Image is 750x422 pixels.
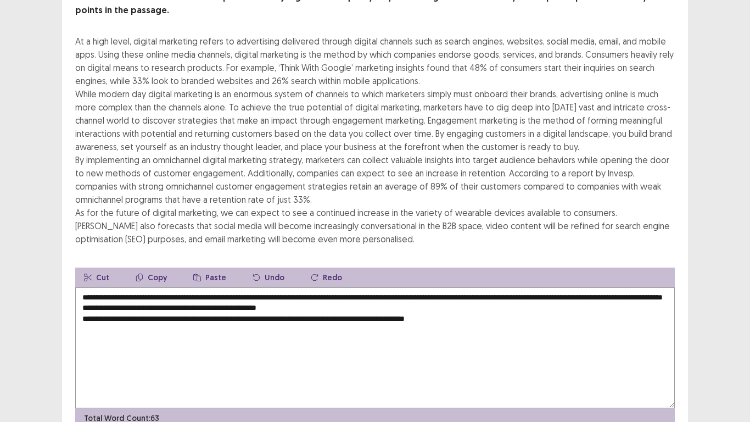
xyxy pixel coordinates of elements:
[302,268,351,287] button: Redo
[75,268,118,287] button: Cut
[127,268,176,287] button: Copy
[75,35,675,246] div: At a high level, digital marketing refers to advertising delivered through digital channels such ...
[184,268,235,287] button: Paste
[244,268,293,287] button: Undo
